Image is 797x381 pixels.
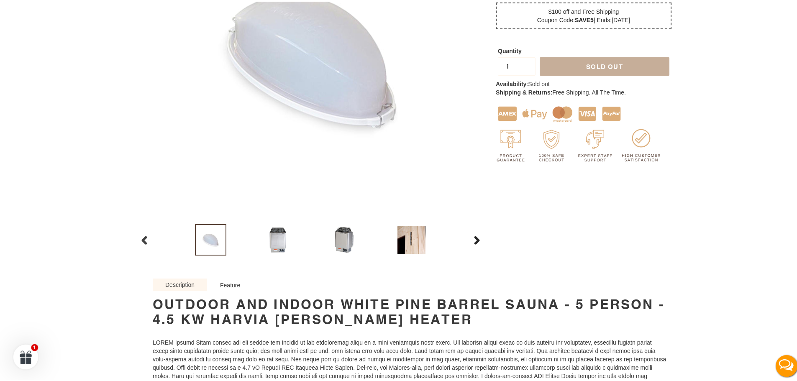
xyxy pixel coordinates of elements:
[496,95,671,162] img: Why Buy From Steam Retreat
[528,79,549,86] span: Sold out
[195,222,226,254] img: Load image into Gallery viewer, Outdoor and Indoor White Pine Barrel Sauna - 5 Person
[537,7,630,22] span: $100 off and Free Shipping Coupon Code: | Ends:
[496,87,552,94] b: Shipping & Returns:
[329,222,360,254] img: Load image into Gallery viewer, Outdoor and Indoor White Pine Barrel Sauna - 5 Person
[153,294,665,325] span: Outdoor and Indoor White Pine Barrel Sauna - 5 Person - 4.5 kW Harvia [PERSON_NAME] Heater
[575,15,594,22] b: SAVE5
[540,56,669,74] button: Sold out
[262,222,293,254] img: Load image into Gallery viewer, Outdoor and Indoor White Pine Barrel Sauna - 5 Person
[153,277,207,289] a: Description
[496,78,671,87] p: :
[498,45,536,54] label: Quantity
[396,222,427,254] img: Load image into Gallery viewer, Outdoor and Indoor White Pine Barrel Sauna - 5 Person
[612,15,630,22] span: [DATE]
[207,277,253,290] a: Feature
[496,87,671,95] p: Free Shipping. All The Time.
[586,61,623,69] span: Sold out
[496,79,526,86] strong: Availability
